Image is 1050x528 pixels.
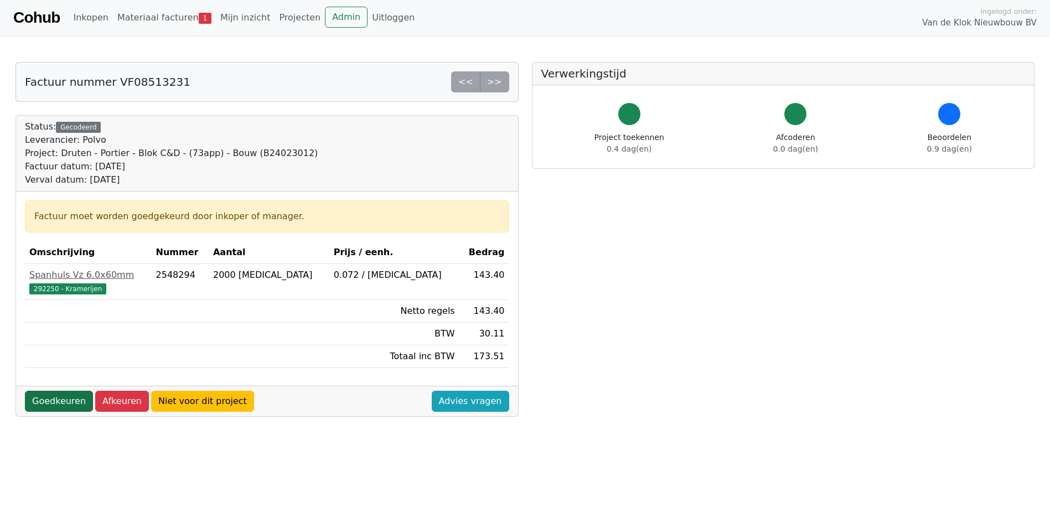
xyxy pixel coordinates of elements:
[25,147,318,160] div: Project: Druten - Portier - Blok C&D - (73app) - Bouw (B24023012)
[95,391,149,412] a: Afkeuren
[459,323,509,345] td: 30.11
[216,7,275,29] a: Mijn inzicht
[459,345,509,368] td: 173.51
[25,160,318,173] div: Factuur datum: [DATE]
[432,391,509,412] a: Advies vragen
[459,264,509,300] td: 143.40
[329,241,459,264] th: Prijs / eenh.
[459,241,509,264] th: Bedrag
[29,268,147,295] a: Spanhuls Vz 6.0x60mm292250 - Kramerijen
[594,132,664,155] div: Project toekennen
[334,268,455,282] div: 0.072 / [MEDICAL_DATA]
[152,264,209,300] td: 2548294
[209,241,329,264] th: Aantal
[152,241,209,264] th: Nummer
[25,75,190,89] h5: Factuur nummer VF08513231
[329,323,459,345] td: BTW
[69,7,112,29] a: Inkopen
[56,122,101,133] div: Gecodeerd
[329,300,459,323] td: Netto regels
[773,144,818,153] span: 0.0 dag(en)
[29,268,147,282] div: Spanhuls Vz 6.0x60mm
[980,6,1037,17] span: Ingelogd onder:
[275,7,325,29] a: Projecten
[151,391,254,412] a: Niet voor dit project
[325,7,368,28] a: Admin
[25,391,93,412] a: Goedkeuren
[34,210,500,223] div: Factuur moet worden goedgekeurd door inkoper of manager.
[927,132,972,155] div: Beoordelen
[329,345,459,368] td: Totaal inc BTW
[29,283,106,294] span: 292250 - Kramerijen
[25,120,318,187] div: Status:
[927,144,972,153] span: 0.9 dag(en)
[607,144,651,153] span: 0.4 dag(en)
[25,241,152,264] th: Omschrijving
[113,7,216,29] a: Materiaal facturen1
[368,7,419,29] a: Uitloggen
[541,67,1026,80] h5: Verwerkingstijd
[213,268,325,282] div: 2000 [MEDICAL_DATA]
[459,300,509,323] td: 143.40
[25,173,318,187] div: Verval datum: [DATE]
[199,13,211,24] span: 1
[25,133,318,147] div: Leverancier: Polvo
[773,132,818,155] div: Afcoderen
[922,17,1037,29] span: Van de Klok Nieuwbouw BV
[13,4,60,31] a: Cohub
